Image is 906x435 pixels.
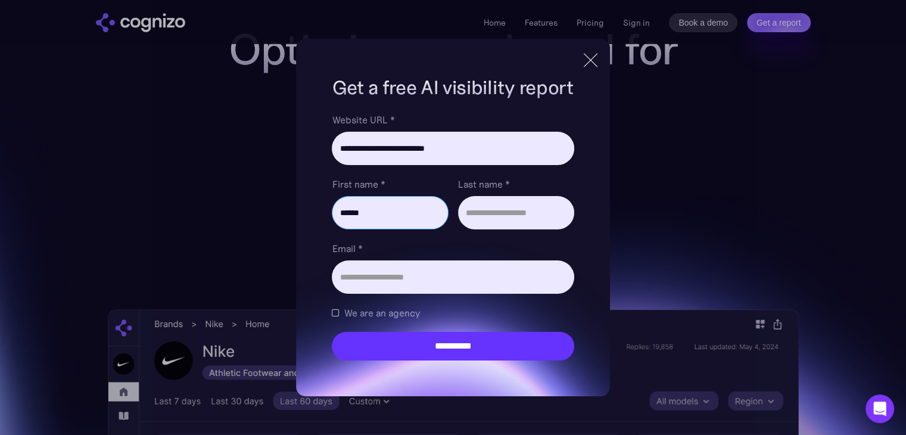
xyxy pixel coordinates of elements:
label: Email * [332,241,574,256]
label: Website URL * [332,113,574,127]
h1: Get a free AI visibility report [332,74,574,101]
label: Last name * [458,177,574,191]
span: We are an agency [344,306,419,320]
form: Brand Report Form [332,113,574,361]
div: Open Intercom Messenger [865,394,894,423]
label: First name * [332,177,448,191]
